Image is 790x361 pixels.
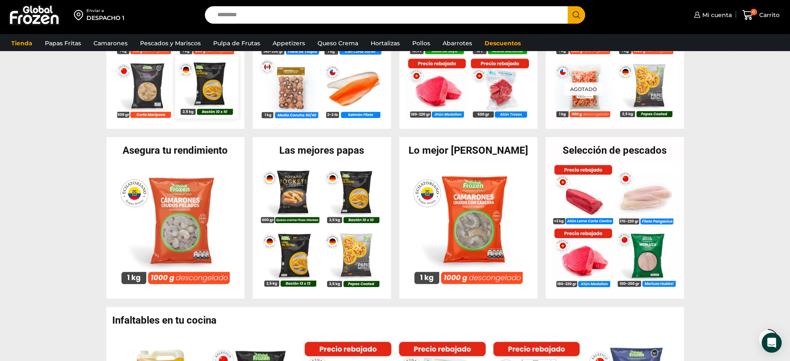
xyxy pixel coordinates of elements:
[112,315,684,325] h2: Infaltables en tu cocina
[253,145,391,155] h2: Las mejores papas
[438,35,476,51] a: Abarrotes
[757,11,780,19] span: Carrito
[86,14,124,22] div: DESPACHO 1
[106,145,245,155] h2: Asegura tu rendimiento
[751,9,757,15] span: 0
[268,35,309,51] a: Appetizers
[692,7,732,23] a: Mi cuenta
[762,333,782,353] div: Open Intercom Messenger
[568,6,585,24] button: Search button
[367,35,404,51] a: Hortalizas
[700,11,732,19] span: Mi cuenta
[209,35,264,51] a: Pulpa de Frutas
[41,35,85,51] a: Papas Fritas
[399,145,538,155] h2: Lo mejor [PERSON_NAME]
[564,83,603,96] p: Agotado
[740,5,782,25] a: 0 Carrito
[546,145,684,155] h2: Selección de pescados
[408,35,434,51] a: Pollos
[86,8,124,14] div: Enviar a
[89,35,132,51] a: Camarones
[7,35,37,51] a: Tienda
[480,35,525,51] a: Descuentos
[136,35,205,51] a: Pescados y Mariscos
[74,8,86,22] img: address-field-icon.svg
[313,35,362,51] a: Queso Crema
